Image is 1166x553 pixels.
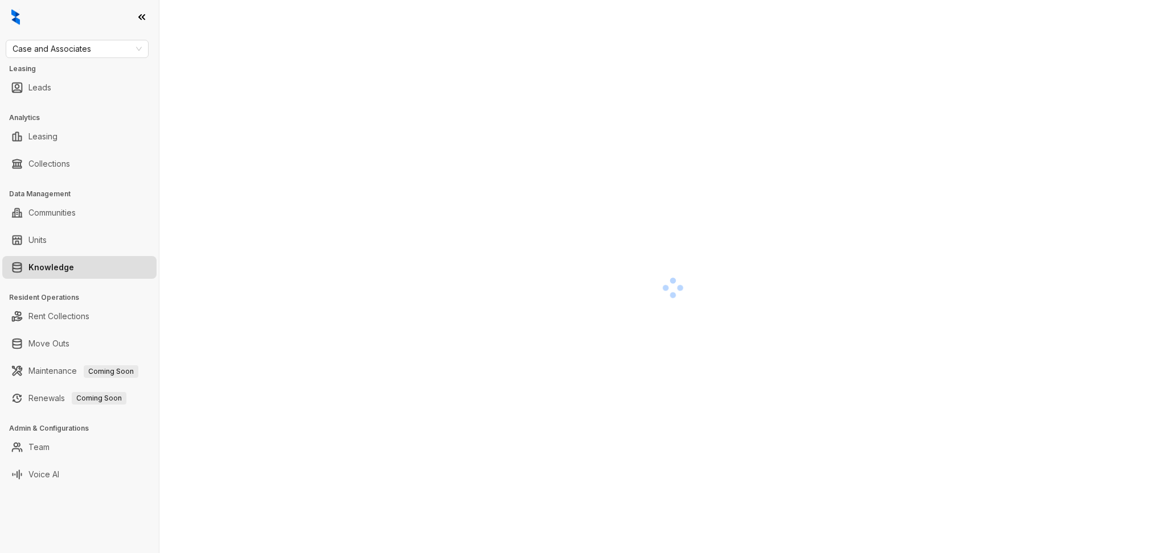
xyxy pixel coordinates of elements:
a: Team [28,436,50,459]
li: Rent Collections [2,305,157,328]
a: Leads [28,76,51,99]
li: Leads [2,76,157,99]
span: Case and Associates [13,40,142,57]
a: Leasing [28,125,58,148]
li: Voice AI [2,463,157,486]
li: Knowledge [2,256,157,279]
h3: Analytics [9,113,159,123]
a: Units [28,229,47,251]
a: Move Outs [28,332,69,355]
h3: Leasing [9,64,159,74]
img: logo [11,9,20,25]
li: Team [2,436,157,459]
li: Renewals [2,387,157,410]
a: RenewalsComing Soon [28,387,126,410]
a: Knowledge [28,256,74,279]
li: Collections [2,152,157,175]
li: Communities [2,201,157,224]
li: Move Outs [2,332,157,355]
h3: Resident Operations [9,292,159,303]
h3: Admin & Configurations [9,423,159,434]
a: Collections [28,152,70,175]
a: Communities [28,201,76,224]
a: Rent Collections [28,305,89,328]
h3: Data Management [9,189,159,199]
span: Coming Soon [84,365,138,378]
span: Coming Soon [72,392,126,405]
li: Units [2,229,157,251]
li: Leasing [2,125,157,148]
li: Maintenance [2,360,157,382]
a: Voice AI [28,463,59,486]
